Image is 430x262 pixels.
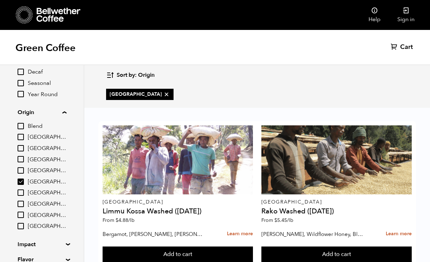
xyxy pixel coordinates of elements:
[28,189,66,197] span: [GEOGRAPHIC_DATA]
[18,69,24,75] input: Decaf
[274,217,277,224] span: $
[261,208,412,215] h4: Rako Washed ([DATE])
[18,189,24,196] input: [GEOGRAPHIC_DATA]
[28,212,66,219] span: [GEOGRAPHIC_DATA]
[103,208,253,215] h4: Limmu Kossa Washed ([DATE])
[28,80,66,87] span: Seasonal
[261,217,293,224] span: From
[110,91,170,98] span: [GEOGRAPHIC_DATA]
[103,229,205,239] p: Bergamot, [PERSON_NAME], [PERSON_NAME]
[28,145,66,152] span: [GEOGRAPHIC_DATA]
[18,240,66,249] summary: Impact
[386,226,412,242] a: Learn more
[116,217,118,224] span: $
[106,67,155,83] button: Sort by: Origin
[391,43,415,51] a: Cart
[400,43,413,51] span: Cart
[18,123,24,129] input: Blend
[274,217,293,224] bdi: 5.45
[103,217,135,224] span: From
[18,179,24,185] input: [GEOGRAPHIC_DATA]
[28,123,66,130] span: Blend
[116,217,135,224] bdi: 4.88
[18,201,24,207] input: [GEOGRAPHIC_DATA]
[227,226,253,242] a: Learn more
[103,200,253,205] p: [GEOGRAPHIC_DATA]
[18,212,24,218] input: [GEOGRAPHIC_DATA]
[128,217,135,224] span: /lb
[18,156,24,162] input: [GEOGRAPHIC_DATA]
[261,200,412,205] p: [GEOGRAPHIC_DATA]
[18,145,24,151] input: [GEOGRAPHIC_DATA]
[18,223,24,229] input: [GEOGRAPHIC_DATA]
[287,217,293,224] span: /lb
[28,167,66,175] span: [GEOGRAPHIC_DATA]
[28,200,66,208] span: [GEOGRAPHIC_DATA]
[117,71,155,79] span: Sort by: Origin
[18,167,24,174] input: [GEOGRAPHIC_DATA]
[28,68,66,76] span: Decaf
[18,134,24,140] input: [GEOGRAPHIC_DATA]
[28,178,66,186] span: [GEOGRAPHIC_DATA]
[15,42,76,54] h1: Green Coffee
[18,80,24,86] input: Seasonal
[28,223,66,230] span: [GEOGRAPHIC_DATA]
[18,108,66,117] summary: Origin
[28,91,66,99] span: Year Round
[18,91,24,97] input: Year Round
[261,229,364,239] p: [PERSON_NAME], Wildflower Honey, Black Tea
[28,156,66,164] span: [GEOGRAPHIC_DATA]
[28,133,66,141] span: [GEOGRAPHIC_DATA]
